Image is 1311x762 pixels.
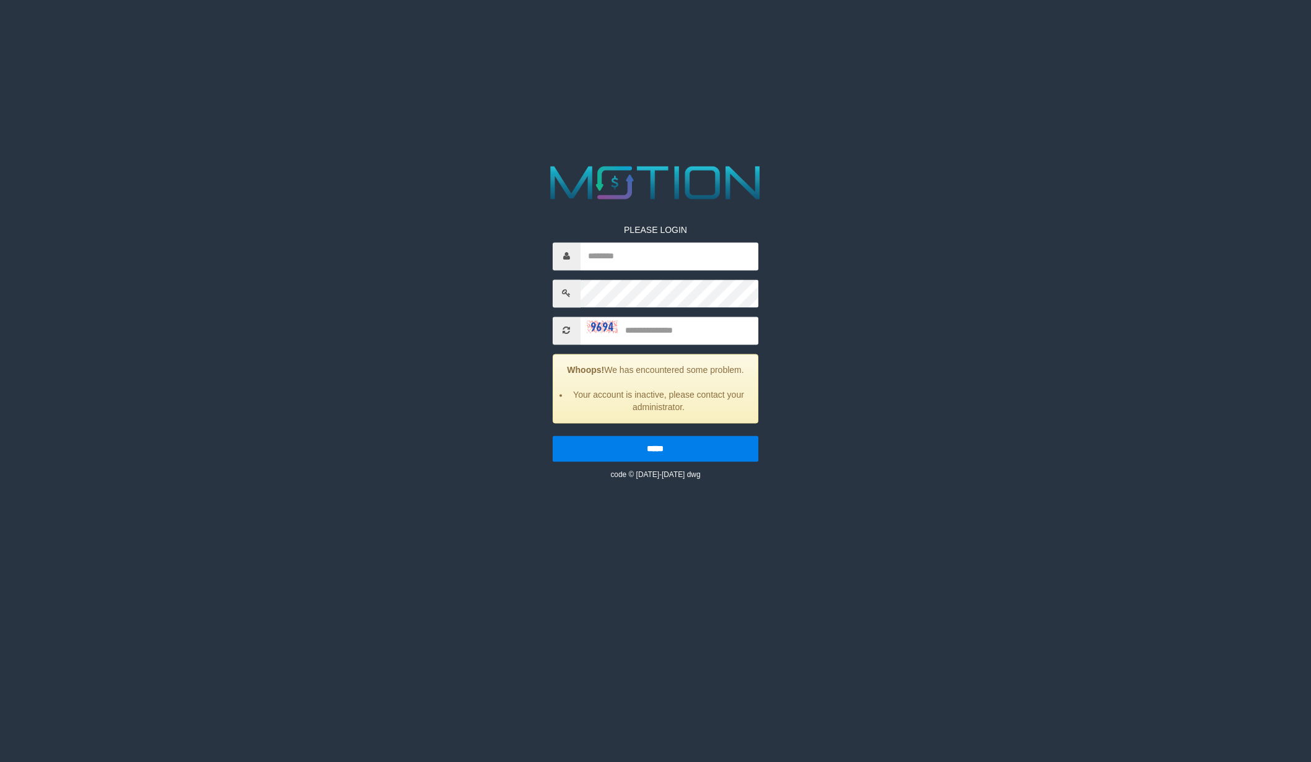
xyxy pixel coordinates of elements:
small: code © [DATE]-[DATE] dwg [610,470,700,479]
strong: Whoops! [567,365,604,375]
p: PLEASE LOGIN [553,224,759,236]
li: Your account is inactive, please contact your administrator. [569,388,749,413]
img: captcha [587,321,618,333]
img: MOTION_logo.png [541,160,770,205]
div: We has encountered some problem. [553,354,759,423]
